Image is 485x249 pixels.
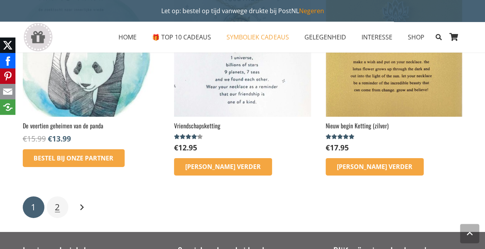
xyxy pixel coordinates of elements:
span: 2 [55,201,60,213]
a: Pagina 2 [47,196,68,218]
a: SHOPSHOP Menu [400,27,432,47]
a: gift-box-icon-grey-inspirerendwinkelen [23,23,53,52]
nav: Berichten paginering [23,195,463,219]
bdi: 13.99 [48,133,71,144]
a: Negeren [299,7,324,15]
span: € [326,142,330,153]
span: INTERESSE [361,33,392,41]
a: HOMEHOME Menu [111,27,144,47]
span: SYMBOLIEK CADEAUS [226,33,289,41]
span: Gewaardeerd uit 5 [326,134,355,140]
span: € [48,133,52,144]
a: Bestel bij onze Partner [23,149,125,167]
h2: Nieuw begin Ketting (zilver) [326,121,462,130]
a: Zoeken [432,27,445,47]
h2: De veertien geheimen van de panda [23,121,159,130]
div: Gewaardeerd 4.00 uit 5 [174,134,204,140]
a: Lees meer over “Vriendschapsketting” [174,158,272,176]
span: € [174,142,178,153]
bdi: 17.95 [326,142,349,153]
a: INTERESSEINTERESSE Menu [353,27,400,47]
span: GELEGENHEID [304,33,346,41]
a: Lees meer over “Nieuw begin Ketting (zilver)” [326,158,424,176]
a: SYMBOLIEK CADEAUSSYMBOLIEK CADEAUS Menu [219,27,296,47]
span: 1 [31,201,36,213]
bdi: 15.99 [23,133,46,144]
a: Volgende [71,196,92,218]
h2: Vriendschapsketting [174,121,311,130]
a: GELEGENHEIDGELEGENHEID Menu [296,27,353,47]
span: € [23,133,27,144]
a: Terug naar top [460,224,479,243]
a: Winkelwagen [446,22,463,53]
span: 🎁 TOP 10 CADEAUS [152,33,211,41]
span: Gewaardeerd uit 5 [174,134,198,140]
span: SHOP [407,33,424,41]
bdi: 12.95 [174,142,197,153]
a: 🎁 TOP 10 CADEAUS🎁 TOP 10 CADEAUS Menu [144,27,219,47]
span: HOME [118,33,137,41]
div: Gewaardeerd 5.00 uit 5 [326,134,355,140]
span: Pagina 1 [23,196,44,218]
